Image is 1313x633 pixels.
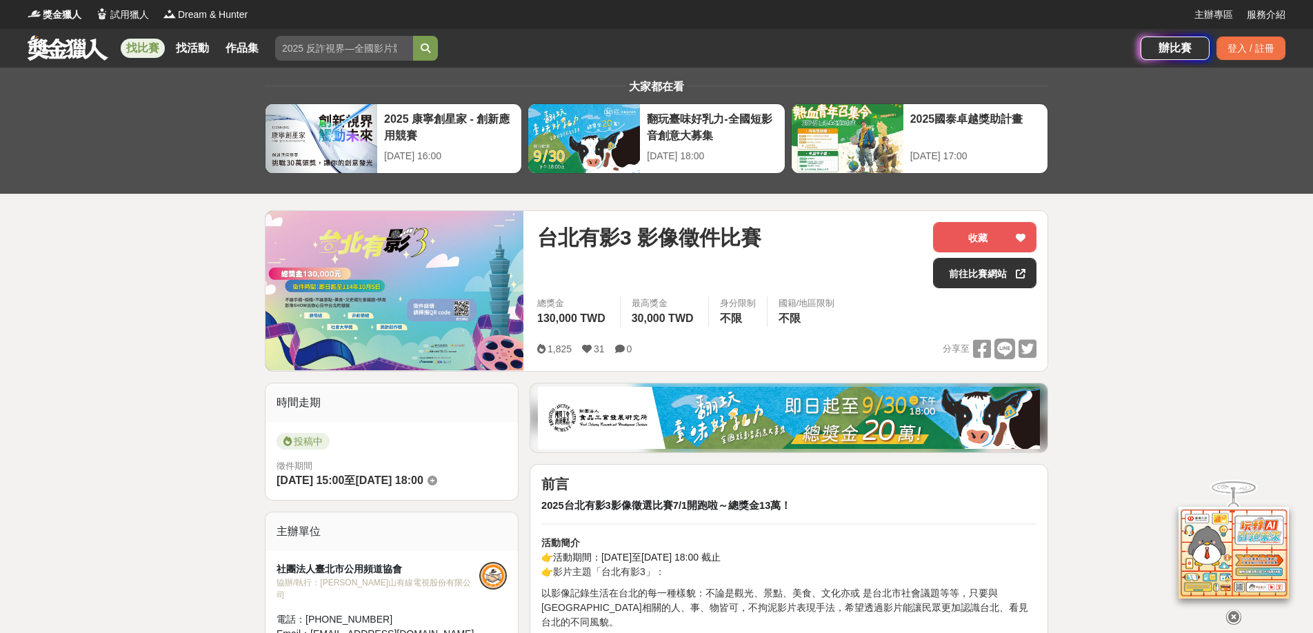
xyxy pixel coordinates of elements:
[779,312,801,324] span: 不限
[779,297,835,310] div: 國籍/地區限制
[163,7,177,21] img: Logo
[110,8,149,22] span: 試用獵人
[265,103,522,174] a: 2025 康寧創星家 - 創新應用競賽[DATE] 16:00
[265,383,518,422] div: 時間走期
[384,111,514,142] div: 2025 康寧創星家 - 創新應用競賽
[95,8,149,22] a: Logo試用獵人
[265,211,523,370] img: Cover Image
[384,149,514,163] div: [DATE] 16:00
[1216,37,1285,60] div: 登入 / 註冊
[647,111,777,142] div: 翻玩臺味好乳力-全國短影音創意大募集
[541,476,569,492] strong: 前言
[541,536,1036,579] p: 👉影片主題「台北有影3」：
[1247,8,1285,22] a: 服務介紹
[277,433,330,450] span: 投稿中
[277,474,344,486] span: [DATE] 15:00
[943,339,970,359] span: 分享至
[1141,37,1210,60] a: 辦比賽
[275,36,413,61] input: 2025 反詐視界—全國影片競賽
[625,81,688,92] span: 大家都在看
[43,8,81,22] span: 獎金獵人
[220,39,264,58] a: 作品集
[537,312,605,324] span: 130,000 TWD
[178,8,248,22] span: Dream & Hunter
[791,103,1048,174] a: 2025國泰卓越獎助計畫[DATE] 17:00
[632,297,697,310] span: 最高獎金
[548,343,572,354] span: 1,825
[720,312,742,324] span: 不限
[627,343,632,354] span: 0
[933,222,1036,252] button: 收藏
[537,222,761,253] span: 台北有影3 影像徵件比賽
[632,312,694,324] span: 30,000 TWD
[647,149,777,163] div: [DATE] 18:00
[1179,507,1289,599] img: d2146d9a-e6f6-4337-9592-8cefde37ba6b.png
[95,7,109,21] img: Logo
[121,39,165,58] a: 找比賽
[1194,8,1233,22] a: 主辦專區
[277,562,479,576] div: 社團法人臺北市公用頻道協會
[277,576,479,601] div: 協辦/執行： [PERSON_NAME]山有線電視股份有限公司
[277,461,312,471] span: 徵件期間
[163,8,248,22] a: LogoDream & Hunter
[28,8,81,22] a: Logo獎金獵人
[528,103,785,174] a: 翻玩臺味好乳力-全國短影音創意大募集[DATE] 18:00
[541,500,791,511] strong: 2025台北有影3影像徵選比賽7/1開跑啦～總獎金13萬！
[720,297,756,310] div: 身分限制
[170,39,214,58] a: 找活動
[910,149,1041,163] div: [DATE] 17:00
[541,537,580,548] strong: 活動簡介
[28,7,41,21] img: Logo
[355,474,423,486] span: [DATE] 18:00
[265,512,518,551] div: 主辦單位
[541,586,1036,630] p: 以影像記錄生活在台北的每一種樣貌：不論是觀光、景點、美食、文化亦或 是台北市社會議題等等，只要與[GEOGRAPHIC_DATA]相關的人、事、物皆可，不拘泥影片表現手法，希望透過影片能讓民眾更...
[277,612,479,627] div: 電話： [PHONE_NUMBER]
[537,297,609,310] span: 總獎金
[538,387,1040,449] img: 1c81a89c-c1b3-4fd6-9c6e-7d29d79abef5.jpg
[541,552,721,563] span: 👉活動期間：[DATE]至[DATE] 18:00 截止
[344,474,355,486] span: 至
[594,343,605,354] span: 31
[933,258,1036,288] a: 前往比賽網站
[910,111,1041,142] div: 2025國泰卓越獎助計畫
